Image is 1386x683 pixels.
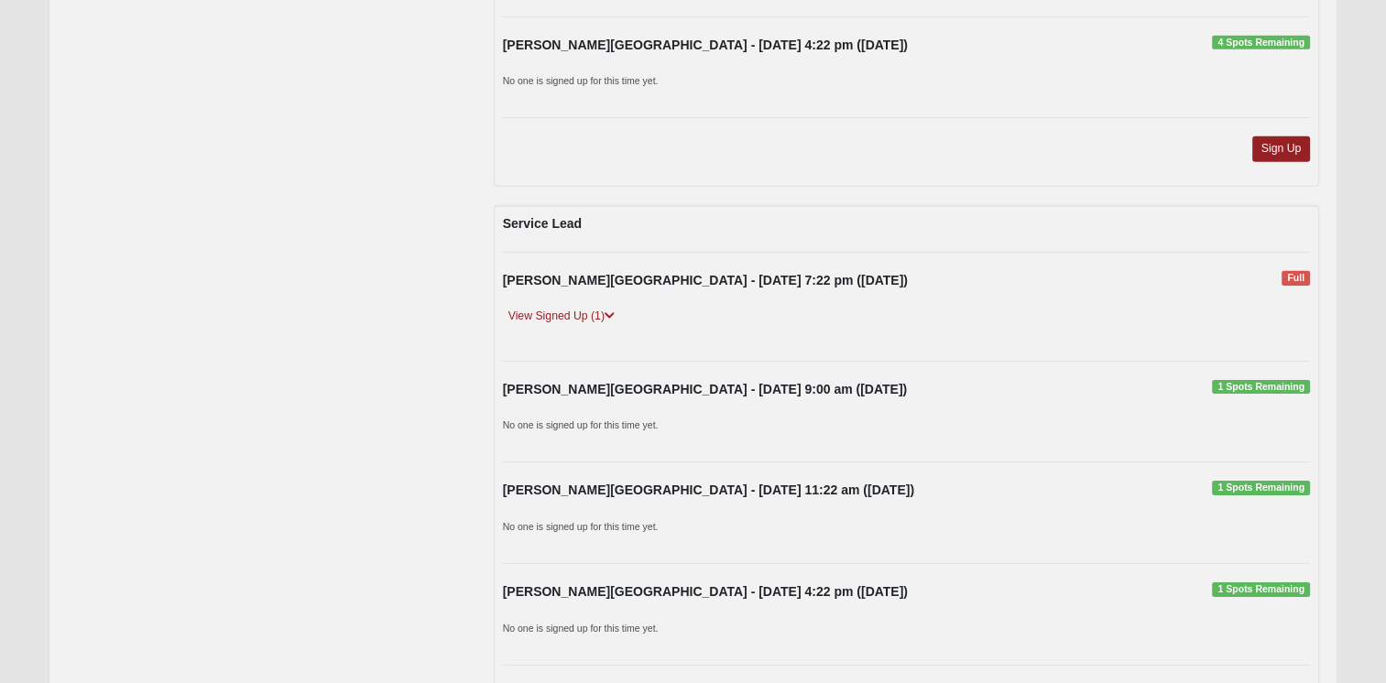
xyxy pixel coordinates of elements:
[503,38,908,52] strong: [PERSON_NAME][GEOGRAPHIC_DATA] - [DATE] 4:22 pm ([DATE])
[503,521,659,532] small: No one is signed up for this time yet.
[1212,36,1310,50] span: 4 Spots Remaining
[503,75,659,86] small: No one is signed up for this time yet.
[1212,582,1310,597] span: 1 Spots Remaining
[503,419,659,430] small: No one is signed up for this time yet.
[503,584,908,599] strong: [PERSON_NAME][GEOGRAPHIC_DATA] - [DATE] 4:22 pm ([DATE])
[503,273,908,287] strong: [PERSON_NAME][GEOGRAPHIC_DATA] - [DATE] 7:22 pm ([DATE])
[503,382,908,396] strong: [PERSON_NAME][GEOGRAPHIC_DATA] - [DATE] 9:00 am ([DATE])
[1212,380,1310,395] span: 1 Spots Remaining
[1282,271,1310,286] span: Full
[1212,481,1310,495] span: 1 Spots Remaining
[503,307,620,326] a: View Signed Up (1)
[503,482,914,497] strong: [PERSON_NAME][GEOGRAPHIC_DATA] - [DATE] 11:22 am ([DATE])
[1252,136,1311,161] a: Sign Up
[503,216,582,231] strong: Service Lead
[503,623,659,634] small: No one is signed up for this time yet.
